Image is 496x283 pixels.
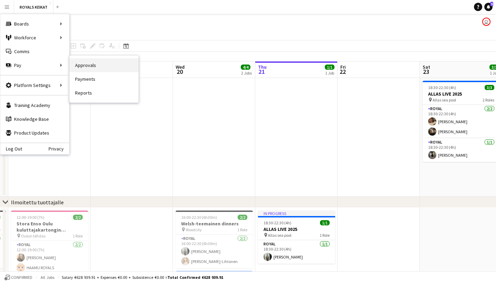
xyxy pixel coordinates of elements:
h3: Stora Enso Oulu kuluttajakartongin tuotantolinjan vihkijäiset [11,221,88,233]
a: Payments [70,72,138,86]
span: 1/1 [325,65,334,70]
span: Total Confirmed €628 939.91 [167,275,223,280]
span: Thu [258,64,267,70]
span: 12:00-19:00 (7h) [17,215,44,220]
div: In progress [258,211,335,216]
a: Approvals [70,58,138,72]
app-card-role: Royal1/118:30-22:30 (4h)[PERSON_NAME] [258,240,335,264]
div: Ilmoitettu tuottajalle [11,199,64,206]
div: 2 Jobs [241,70,252,76]
span: Sat [423,64,430,70]
span: Woodcity [186,227,202,232]
span: 23 [422,68,430,76]
span: Oulun tehdas [21,233,45,238]
div: Salary €628 939.91 + Expenses €0.00 + Subsistence €0.00 = [62,275,223,280]
span: 1 Role [73,233,83,238]
h3: ALLAS LIVE 2025 [258,226,335,232]
span: 4/4 [241,65,250,70]
div: 1 Job [325,70,334,76]
div: Pay [0,58,69,72]
span: 2/2 [73,215,83,220]
a: Product Updates [0,126,69,140]
div: Workforce [0,31,69,45]
span: All jobs [39,275,56,280]
button: ROYALS KEIKAT [14,0,53,14]
span: Confirmed [11,275,32,280]
span: 18:30-22:30 (4h) [428,85,456,90]
button: Confirmed [3,274,33,281]
span: 9 [490,2,493,6]
div: Boards [0,17,69,31]
a: 9 [484,3,493,11]
a: Privacy [49,146,69,152]
span: 2/2 [238,215,247,220]
span: 18:30-22:30 (4h) [263,220,291,225]
span: 1 Role [320,233,330,238]
app-job-card: 12:00-19:00 (7h)2/2Stora Enso Oulu kuluttajakartongin tuotantolinjan vihkijäiset Oulun tehdas1 Ro... [11,211,88,274]
a: Log Out [0,146,22,152]
div: Platform Settings [0,78,69,92]
span: Allas sea pool [268,233,291,238]
app-card-role: Royal2/216:00-22:30 (6h30m)[PERSON_NAME][PERSON_NAME]-Lihtonen [176,235,253,268]
a: Reports [70,86,138,100]
app-job-card: In progress18:30-22:30 (4h)1/1ALLAS LIVE 2025 Allas sea pool1 RoleRoyal1/118:30-22:30 (4h)[PERSON... [258,211,335,264]
a: Knowledge Base [0,112,69,126]
app-card-role: Royal2/212:00-19:00 (7h)[PERSON_NAME]HAAMU ROYALS [11,241,88,274]
app-job-card: 16:00-22:30 (6h30m)2/2Welsh-teemainen dinners Woodcity1 RoleRoyal2/216:00-22:30 (6h30m)[PERSON_NA... [176,211,253,268]
span: Allas sea pool [433,97,456,103]
span: 21 [257,68,267,76]
span: 16:00-22:30 (6h30m) [181,215,217,220]
a: Training Academy [0,98,69,112]
span: 2 Roles [483,97,494,103]
span: 1/1 [320,220,330,225]
app-user-avatar: Johanna Hytönen [482,18,490,26]
span: Fri [340,64,346,70]
span: 3/3 [485,85,494,90]
span: 1 Role [237,227,247,232]
a: Comms [0,45,69,58]
span: 20 [175,68,185,76]
h3: Welsh-teemainen dinners [176,221,253,227]
span: Wed [176,64,185,70]
span: 22 [339,68,346,76]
